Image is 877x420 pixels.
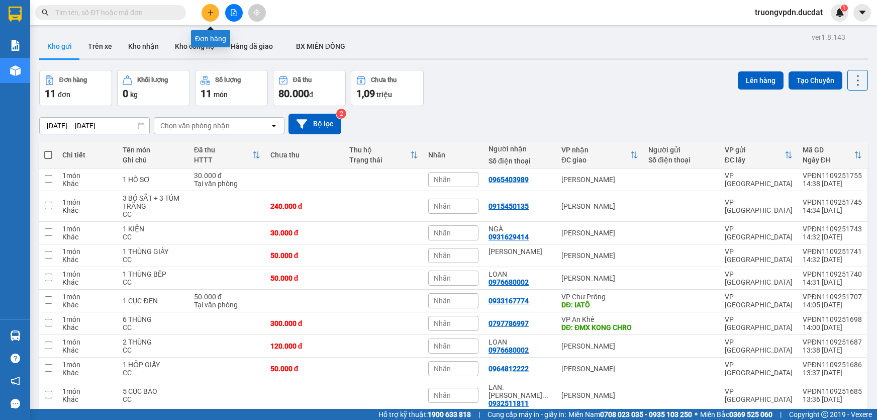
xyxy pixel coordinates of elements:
div: LOAN [489,270,551,278]
div: 1 món [62,270,113,278]
div: Khác [62,346,113,354]
div: LOAN [489,338,551,346]
div: Khác [62,233,113,241]
div: 14:00 [DATE] [803,323,862,331]
button: Kho công nợ [167,34,223,58]
div: [PERSON_NAME] [561,365,638,373]
div: 240.000 đ [270,202,339,210]
span: triệu [376,91,392,99]
span: caret-down [858,8,867,17]
div: ver 1.8.143 [812,32,845,43]
div: CC [123,278,183,286]
div: Chọn văn phòng nhận [160,121,230,131]
div: VP [GEOGRAPHIC_DATA] [725,247,793,264]
div: 30.000 đ [270,229,339,237]
div: 0964812222 [489,365,529,373]
div: VP nhận [561,146,630,154]
div: 1 THÙNG BẾP [123,270,183,278]
div: [PERSON_NAME] [561,229,638,237]
div: Khác [62,395,113,403]
div: [PERSON_NAME] [561,391,638,399]
img: warehouse-icon [10,65,21,76]
div: Số điện thoại [489,157,551,165]
button: Lên hàng [738,71,784,90]
button: Khối lượng0kg [117,70,190,106]
sup: 1 [841,5,848,12]
button: Trên xe [80,34,120,58]
div: CC [123,395,183,403]
div: 14:32 [DATE] [803,233,862,241]
div: VP [GEOGRAPHIC_DATA] [725,198,793,214]
span: Hỗ trợ kỹ thuật: [378,409,471,420]
button: Đã thu80.000đ [273,70,346,106]
div: Thu hộ [349,146,410,154]
div: 14:05 [DATE] [803,301,862,309]
th: Toggle SortBy [556,142,643,169]
div: 0931629414 [489,233,529,241]
div: 13:38 [DATE] [803,346,862,354]
div: VP [GEOGRAPHIC_DATA] [725,172,793,188]
div: Khác [62,369,113,377]
span: Nhãn [434,202,451,210]
div: VPĐN1109251741 [803,247,862,256]
span: Nhãn [434,319,451,327]
span: truongvpdn.ducdat [747,6,831,19]
span: message [11,399,20,408]
div: 1 HỒ SƠ [123,176,183,184]
div: 1 món [62,293,113,301]
div: NGÀ [489,225,551,233]
div: 50.000 đ [270,251,339,260]
div: VP Chư Prông [561,293,638,301]
div: Chưa thu [270,151,339,159]
div: VP [GEOGRAPHIC_DATA] [725,338,793,354]
span: question-circle [11,354,20,363]
div: VP gửi [725,146,785,154]
div: [PERSON_NAME] [561,251,638,260]
div: 14:38 [DATE] [803,180,862,188]
span: Nhãn [434,251,451,260]
span: Miền Bắc [700,409,772,420]
div: 1 món [62,361,113,369]
div: Khác [62,256,113,264]
div: 50.000 đ [270,274,339,282]
span: | [478,409,480,420]
div: 0933167774 [489,297,529,305]
span: plus [207,9,214,16]
span: 0 [123,88,128,100]
strong: 0708 023 035 - 0935 103 250 [600,410,692,418]
div: Chưa thu [371,76,397,83]
button: file-add [225,4,243,22]
div: VP [GEOGRAPHIC_DATA] [725,315,793,331]
div: Khác [62,180,113,188]
span: file-add [230,9,237,16]
div: 1 món [62,387,113,395]
img: warehouse-icon [10,330,21,341]
div: ĐC giao [561,156,630,164]
div: 300.000 đ [270,319,339,327]
div: [PERSON_NAME] [561,274,638,282]
div: VP [GEOGRAPHIC_DATA] [725,225,793,241]
div: 1 KIỆN [123,225,183,233]
div: 0932511811 [489,399,529,407]
span: 11 [201,88,212,100]
span: search [42,9,49,16]
div: CC [123,233,183,241]
div: LAN. PHAN ĐÌNH PHÙNG [489,383,551,399]
div: 30.000 đ [194,172,260,180]
div: 3 BÓ SẮT + 3 TÚM TRẮNG [123,194,183,210]
span: ⚪️ [695,412,698,416]
div: CC [123,369,183,377]
div: 1 HỘP GIẤY [123,361,183,369]
div: VPĐN1109251687 [803,338,862,346]
div: Đơn hàng [59,76,87,83]
div: Khác [62,206,113,214]
img: solution-icon [10,40,21,51]
div: Ngày ĐH [803,156,854,164]
div: CC [123,346,183,354]
span: 1,09 [356,88,375,100]
th: Toggle SortBy [720,142,798,169]
div: Người nhận [489,145,551,153]
div: 0976680002 [489,346,529,354]
div: 14:31 [DATE] [803,278,862,286]
div: HTTT [194,156,252,164]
